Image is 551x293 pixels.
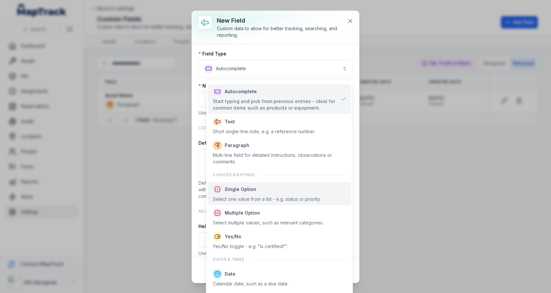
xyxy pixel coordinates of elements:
div: Short single-line note, e.g. a reference number. [213,128,315,135]
div: Select multiple values, such as relevant categories. [213,220,323,226]
span: Date [225,271,235,277]
span: Multiple Option [225,210,260,216]
div: Yes/No toggle - e.g. "Is certified?". [213,243,288,250]
div: Multi-line field for detailed instructions, observations or comments. [213,152,346,165]
div: Dates & times [208,253,351,266]
span: Autocomplete [225,88,257,95]
span: Paragraph [225,142,249,149]
div: Select one value from a list - e.g. status or priority. [213,196,321,202]
span: Yes/No [225,233,241,240]
button: Autocomplete [198,60,353,77]
div: Calendar date, such as a due date. [213,281,289,287]
div: Start typing and pick from previous entries - ideal for common items such as products or equipment. [213,98,336,111]
span: Text [225,118,235,125]
div: Choices & ratings [208,168,351,181]
span: Single Option [225,186,256,193]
